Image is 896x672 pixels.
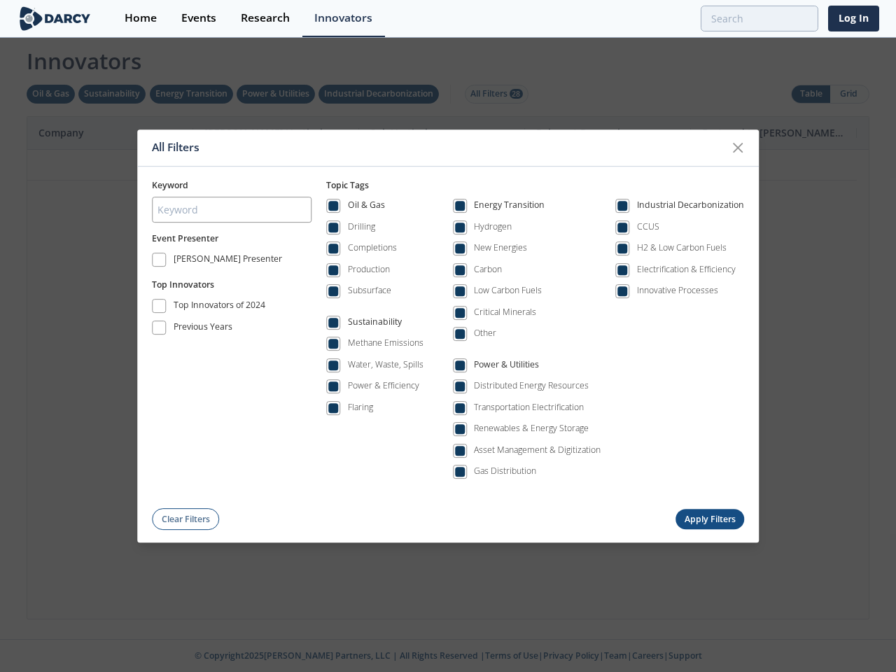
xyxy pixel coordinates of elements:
div: Critical Minerals [474,306,536,318]
div: Power & Efficiency [348,380,419,393]
div: Methane Emissions [348,337,423,350]
div: Home [125,13,157,24]
div: New Energies [474,242,527,255]
input: Keyword [152,197,311,223]
div: Distributed Energy Resources [474,380,589,393]
div: All Filters [152,134,724,161]
div: Carbon [474,263,502,276]
input: Advanced Search [701,6,818,31]
div: H2 & Low Carbon Fuels [637,242,727,255]
div: Low Carbon Fuels [474,285,542,297]
div: Power & Utilities [474,358,539,375]
div: Water, Waste, Spills [348,358,423,371]
div: Asset Management & Digitization [474,444,601,456]
span: Event Presenter [152,232,218,244]
div: Top Innovators of 2024 [174,299,265,316]
div: Oil & Gas [348,199,385,216]
div: [PERSON_NAME] Presenter [174,253,282,269]
button: Event Presenter [152,232,218,245]
div: CCUS [637,220,659,233]
div: Sustainability [348,316,402,332]
div: Completions [348,242,397,255]
button: Apply Filters [675,510,744,530]
a: Log In [828,6,879,31]
div: Electrification & Efficiency [637,263,736,276]
div: Production [348,263,390,276]
div: Industrial Decarbonization [637,199,744,216]
button: Clear Filters [152,509,219,531]
div: Other [474,328,496,340]
div: Gas Distribution [474,465,536,478]
div: Innovative Processes [637,285,718,297]
div: Renewables & Energy Storage [474,423,589,435]
div: Flaring [348,401,373,414]
div: Energy Transition [474,199,545,216]
div: Research [241,13,290,24]
div: Drilling [348,220,375,233]
div: Previous Years [174,321,232,337]
div: Subsurface [348,285,391,297]
span: Keyword [152,179,188,191]
div: Events [181,13,216,24]
button: Top Innovators [152,279,214,291]
img: logo-wide.svg [17,6,93,31]
span: Topic Tags [326,179,369,191]
div: Hydrogen [474,220,512,233]
div: Transportation Electrification [474,401,584,414]
div: Innovators [314,13,372,24]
